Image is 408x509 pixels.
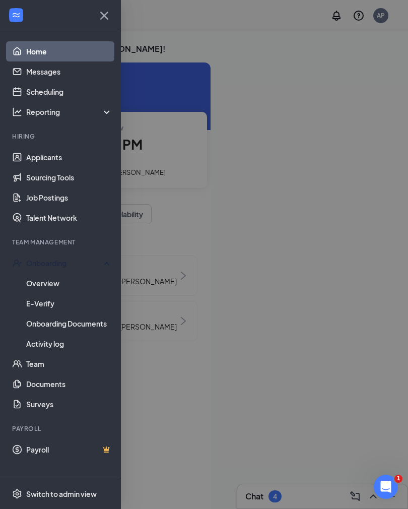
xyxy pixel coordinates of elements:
[374,475,398,499] iframe: Intercom live chat
[394,475,402,483] span: 1
[26,293,112,313] a: E-Verify
[26,187,112,208] a: Job Postings
[26,41,112,61] a: Home
[12,424,110,433] div: Payroll
[26,61,112,82] a: Messages
[26,147,112,167] a: Applicants
[26,273,112,293] a: Overview
[26,334,112,354] a: Activity log
[26,489,97,499] div: Switch to admin view
[96,8,112,24] svg: Cross
[26,82,112,102] a: Scheduling
[26,313,112,334] a: Onboarding Documents
[26,208,112,228] a: Talent Network
[26,439,112,460] a: PayrollCrown
[11,10,21,20] svg: WorkstreamLogo
[26,258,104,268] div: Onboarding
[12,238,110,246] div: Team Management
[12,258,22,268] svg: UserCheck
[26,107,113,117] div: Reporting
[12,107,22,117] svg: Analysis
[12,489,22,499] svg: Settings
[26,374,112,394] a: Documents
[26,354,112,374] a: Team
[26,394,112,414] a: Surveys
[26,167,112,187] a: Sourcing Tools
[12,132,110,141] div: Hiring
